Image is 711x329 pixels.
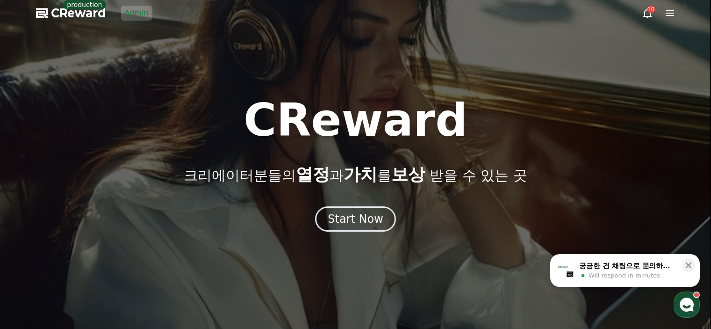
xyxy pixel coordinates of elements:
span: 열정 [296,165,330,184]
span: CReward [51,6,106,21]
a: Start Now [315,216,396,225]
div: 10 [647,6,655,13]
a: CReward [36,6,106,21]
span: 보상 [391,165,425,184]
h1: CReward [244,98,467,143]
span: 가치 [344,165,377,184]
a: 10 [642,7,653,19]
p: 크리에이터분들의 과 를 받을 수 있는 곳 [184,165,527,184]
a: Admin [121,6,152,21]
button: Start Now [315,206,396,232]
div: Start Now [328,212,383,227]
